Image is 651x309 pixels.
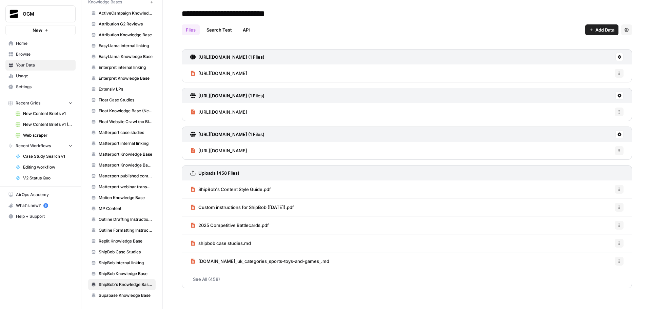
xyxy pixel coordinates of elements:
span: ShipBob internal linking [99,260,153,266]
a: Matterport webinar transcripts [88,181,156,192]
a: Custom instructions for ShipBob ([DATE]).pdf [190,198,294,216]
span: Usage [16,73,73,79]
a: Matterport internal linking [88,138,156,149]
span: Float Website Crawl (no Blog) [99,119,153,125]
span: Matterport published content [99,173,153,179]
a: See All (458) [182,270,632,288]
span: New Content Briefs v1 (DUPLICATED FOR NEW CLIENTS) [23,121,73,128]
a: 5 [43,203,48,208]
a: Browse [5,49,76,60]
a: Matterport Knowledge Base [88,149,156,160]
a: ActiveCampaign Knowledge Base [88,8,156,19]
a: shipbob case studies.md [190,234,251,252]
span: Recent Workflows [16,143,51,149]
a: Matterport case studies [88,127,156,138]
span: Extensiv LPs [99,86,153,92]
a: Your Data [5,60,76,71]
span: 2025 Competitive Battlecards.pdf [198,222,269,229]
a: Usage [5,71,76,81]
a: Enterpret internal linking [88,62,156,73]
span: Case Study Search v1 [23,153,73,159]
span: Help + Support [16,213,73,219]
a: Motion Knowledge Base [88,192,156,203]
a: MP Content [88,203,156,214]
a: 2025 Competitive Battlecards.pdf [190,216,269,234]
a: Editing workflow [13,162,76,173]
a: Float Knowledge Base (New) [88,105,156,116]
span: Float Case Studies [99,97,153,103]
span: ShipBob Knowledge Base [99,271,153,277]
span: Matterport Knowledge Base V2 [99,162,153,168]
span: New [33,27,42,34]
div: What's new? [6,200,75,211]
span: Add Data [595,26,614,33]
a: API [239,24,254,35]
h3: [URL][DOMAIN_NAME] (1 Files) [198,54,264,60]
span: AirOps Academy [16,192,73,198]
span: Editing workflow [23,164,73,170]
a: Matterport published content [88,171,156,181]
a: Outline Formatting Instructions [88,225,156,236]
a: ShipBob's Content Style Guide.pdf [190,180,271,198]
span: OGM [23,11,64,17]
span: Matterport Knowledge Base [99,151,153,157]
span: MP Content [99,206,153,212]
button: Recent Workflows [5,141,76,151]
a: Supabase Knowledge Base [88,290,156,301]
span: Enterpret Knowledge Base [99,75,153,81]
button: Add Data [585,24,618,35]
span: [URL][DOMAIN_NAME] [198,109,247,115]
h3: Uploads (458 Files) [198,170,239,176]
a: Enterpret Knowledge Base [88,73,156,84]
img: OGM Logo [8,8,20,20]
a: Extensiv LPs [88,84,156,95]
span: [URL][DOMAIN_NAME] [198,70,247,77]
a: AirOps Academy [5,189,76,200]
span: EasyLlama Knowledge Base [99,54,153,60]
a: ShipBob Knowledge Base [88,268,156,279]
a: [URL][DOMAIN_NAME] (1 Files) [190,127,264,142]
span: Custom instructions for ShipBob ([DATE]).pdf [198,204,294,211]
span: EasyLlama internal linking [99,43,153,49]
a: Outline Drafting Instructions V2 [88,214,156,225]
span: ActiveCampaign Knowledge Base [99,10,153,16]
a: Home [5,38,76,49]
a: Attribution G2 Reviews [88,19,156,30]
span: ShipBob Case Studies [99,249,153,255]
a: ShipBob's Knowledge Base V2 [88,279,156,290]
span: Supabase Knowledge Base [99,292,153,298]
span: Settings [16,84,73,90]
span: Web scraper [23,132,73,138]
a: ShipBob Case Studies [88,247,156,257]
a: EasyLlama Knowledge Base [88,51,156,62]
span: Matterport webinar transcripts [99,184,153,190]
span: Motion Knowledge Base [99,195,153,201]
button: Workspace: OGM [5,5,76,22]
span: ShipBob's Content Style Guide.pdf [198,186,271,193]
span: Recent Grids [16,100,40,106]
a: Web scraper [13,130,76,141]
span: Matterport case studies [99,130,153,136]
h3: [URL][DOMAIN_NAME] (1 Files) [198,131,264,138]
button: Recent Grids [5,98,76,108]
a: Settings [5,81,76,92]
span: Outline Formatting Instructions [99,227,153,233]
button: New [5,25,76,35]
a: V2 Status Quo [13,173,76,184]
button: What's new? 5 [5,200,76,211]
span: [DOMAIN_NAME]_uk_categories_sports-toys-and-games_.md [198,258,329,265]
span: Attribution G2 Reviews [99,21,153,27]
span: Attribution Knowledge Base [99,32,153,38]
span: Replit Knowledge Base [99,238,153,244]
a: Attribution Knowledge Base [88,30,156,40]
a: Case Study Search v1 [13,151,76,162]
a: Search Test [202,24,236,35]
span: V2 Status Quo [23,175,73,181]
a: Float Case Studies [88,95,156,105]
span: Outline Drafting Instructions V2 [99,216,153,223]
a: Files [182,24,200,35]
span: Browse [16,51,73,57]
span: New Content Briefs v1 [23,111,73,117]
span: Enterpret internal linking [99,64,153,71]
span: Your Data [16,62,73,68]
